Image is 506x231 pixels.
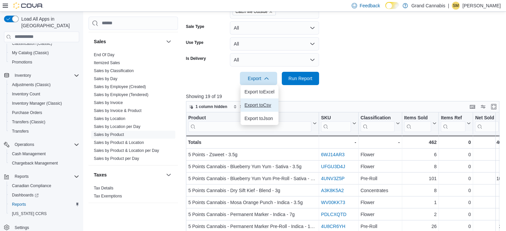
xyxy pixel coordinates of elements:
[12,59,32,65] span: Promotions
[230,53,319,66] button: All
[188,115,311,121] div: Product
[404,115,431,132] div: Items Sold
[404,163,436,171] div: 8
[94,132,124,137] a: Sales by Product
[404,198,436,206] div: 1
[9,40,55,48] a: Classification (Classic)
[490,103,498,111] button: Enter fullscreen
[475,210,504,218] div: 2
[441,138,471,146] div: 0
[245,102,274,108] span: Export to Csv
[441,222,471,230] div: 0
[240,72,277,85] button: Export
[9,58,35,66] a: Promotions
[453,2,459,10] span: SM
[94,68,134,73] span: Sales by Classification
[9,109,45,117] a: Purchase Orders
[360,186,400,194] div: Concentrates
[94,172,107,178] h3: Taxes
[94,116,125,121] span: Sales by Location
[94,194,122,198] a: Tax Exemptions
[12,41,52,46] span: Classification (Classic)
[186,93,503,100] p: Showing 19 of 19
[321,152,345,157] a: 6WJ14AR3
[9,159,61,167] a: Chargeback Management
[9,90,43,98] a: Inventory Count
[1,71,82,80] button: Inventory
[94,156,139,161] span: Sales by Product per Day
[12,129,29,134] span: Transfers
[441,210,471,218] div: 0
[9,127,31,135] a: Transfers
[404,115,436,132] button: Items Sold
[12,71,79,79] span: Inventory
[7,89,82,99] button: Inventory Count
[188,163,317,171] div: 5 Points Cannabis - Blueberry Yum Yum - Sativa - 3.5g
[94,100,123,105] span: Sales by Invoice
[12,50,49,56] span: My Catalog (Classic)
[9,150,48,158] a: Cash Management
[475,222,504,230] div: 26
[188,198,317,206] div: 5 Points Cannabis - Mosa Orange Punch - Indica - 3.5g
[9,210,49,218] a: [US_STATE] CCRS
[360,115,394,132] div: Classification
[404,138,436,146] div: 462
[462,2,501,10] p: [PERSON_NAME]
[441,151,471,159] div: 0
[9,99,79,107] span: Inventory Manager (Classic)
[12,183,51,188] span: Canadian Compliance
[475,115,504,132] button: Net Sold
[475,151,504,159] div: 6
[7,200,82,209] button: Reports
[441,115,465,132] div: Items Ref
[404,115,431,121] div: Items Sold
[19,16,79,29] span: Load All Apps in [GEOGRAPHIC_DATA]
[441,186,471,194] div: 0
[9,200,29,208] a: Reports
[94,124,140,129] span: Sales by Location per Day
[9,118,48,126] a: Transfers (Classic)
[94,186,113,190] a: Tax Details
[404,210,436,218] div: 2
[7,209,82,218] button: [US_STATE] CCRS
[9,118,79,126] span: Transfers (Classic)
[241,98,278,112] button: Export toCsv
[12,161,58,166] span: Chargeback Management
[321,115,356,132] button: SKU
[269,10,273,14] button: Remove Catch Me Outside from selection in this group
[441,115,465,121] div: Items Ref
[12,119,45,125] span: Transfers (Classic)
[360,115,394,121] div: Classification
[7,127,82,136] button: Transfers
[12,101,62,106] span: Inventory Manager (Classic)
[94,172,163,178] button: Taxes
[94,76,117,81] a: Sales by Day
[9,191,79,199] span: Dashboards
[9,182,79,190] span: Canadian Compliance
[7,117,82,127] button: Transfers (Classic)
[360,151,400,159] div: Flower
[12,141,37,149] button: Operations
[188,115,317,132] button: Product
[360,174,400,182] div: Pre-Roll
[7,39,82,48] button: Classification (Classic)
[7,190,82,200] a: Dashboards
[165,38,173,46] button: Sales
[15,73,31,78] span: Inventory
[12,202,26,207] span: Reports
[360,138,400,146] div: -
[9,49,79,57] span: My Catalog (Classic)
[9,200,79,208] span: Reports
[360,222,400,230] div: Pre-Roll
[94,140,144,145] a: Sales by Product & Location
[94,108,141,113] span: Sales by Invoice & Product
[12,141,79,149] span: Operations
[475,198,504,206] div: 1
[7,80,82,89] button: Adjustments (Classic)
[9,191,41,199] a: Dashboards
[94,38,106,45] h3: Sales
[94,92,148,97] span: Sales by Employee (Tendered)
